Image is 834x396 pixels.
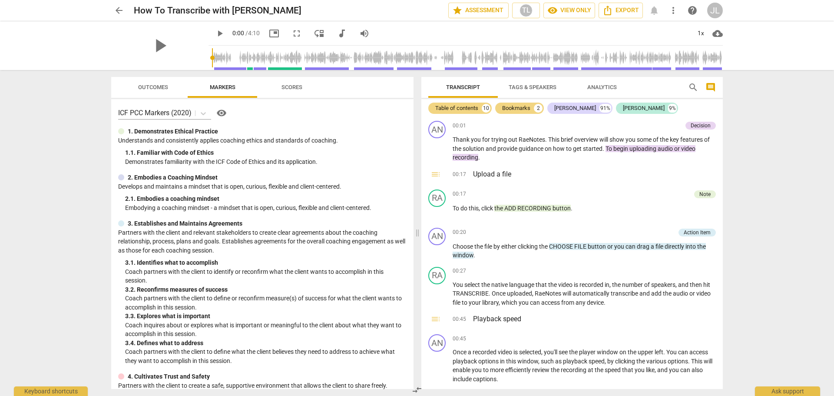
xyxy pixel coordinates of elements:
[646,366,655,373] span: like
[705,82,716,93] span: comment
[636,358,646,365] span: the
[500,358,506,365] span: in
[453,154,478,161] span: recording
[553,145,566,152] span: how
[703,281,710,288] span: hit
[587,84,617,90] span: Analytics
[453,229,466,236] span: 00:20
[663,290,673,297] span: the
[453,335,466,343] span: 00:45
[474,243,484,250] span: the
[506,358,517,365] span: this
[566,145,573,152] span: to
[473,376,496,383] span: captions
[428,121,446,138] div: Change speaker
[549,243,574,250] span: CHOOSE
[212,26,228,41] button: Play
[314,28,324,39] span: move_down
[707,3,723,18] button: JL
[125,321,407,339] p: Coach inquires about or explores what is important or meaningful to the client about what they wa...
[651,281,675,288] span: speakers
[128,219,242,228] p: 3. Establishes and Maintains Agreements
[232,30,244,37] span: 0:00
[619,349,628,356] span: on
[452,5,463,16] span: star
[587,299,604,306] span: device
[547,5,591,16] span: View only
[482,104,490,113] div: 10
[128,372,210,381] p: 4. Cultivates Trust and Safety
[535,290,563,297] span: RaeNotes
[625,136,637,143] span: you
[704,80,718,94] button: Show/Hide comments
[637,136,653,143] span: some
[611,290,639,297] span: transcribe
[519,299,530,306] span: you
[657,366,669,373] span: and
[492,290,507,297] span: Once
[689,290,696,297] span: or
[687,5,698,16] span: help
[481,205,494,212] span: click
[453,190,466,198] span: 00:17
[625,243,637,250] span: can
[496,376,498,383] span: .
[688,82,698,93] span: search
[453,267,466,275] span: 00:27
[125,347,407,365] p: Coach partners with the client to define what the client believes they need to address to achieve...
[541,358,555,365] span: such
[530,299,541,306] span: can
[125,285,407,294] div: 3. 2. Reconfirms measures of success
[486,145,497,152] span: and
[637,243,651,250] span: drag
[472,366,483,373] span: you
[517,358,538,365] span: window
[548,136,561,143] span: This
[569,349,579,356] span: the
[519,349,541,356] span: selected
[545,145,553,152] span: on
[134,5,301,16] h2: How To Transcribe with [PERSON_NAME]
[463,145,486,152] span: solution
[668,5,678,16] span: more_vert
[559,349,569,356] span: see
[589,358,605,365] span: speed
[678,281,690,288] span: and
[118,108,192,118] p: ICF PCC Markers (2020)
[453,366,472,373] span: enable
[686,80,700,94] button: Search
[691,122,711,130] div: Decision
[563,358,589,365] span: playback
[690,281,703,288] span: then
[138,84,168,90] span: Outcomes
[114,5,124,16] span: arrow_back
[639,290,651,297] span: and
[680,136,704,143] span: features
[604,299,606,306] span: .
[605,358,607,365] span: ,
[644,281,651,288] span: of
[357,26,372,41] button: Volume
[534,104,543,113] div: 2
[281,84,302,90] span: Scores
[448,3,509,18] button: Assessment
[660,136,670,143] span: the
[561,366,588,373] span: recording
[291,28,302,39] span: fullscreen
[118,182,407,191] p: Develops and maintains a mindset that is open, curious, flexible and client-centered.
[128,127,218,136] p: 1. Demonstrates Ethical Practice
[609,136,625,143] span: show
[493,243,501,250] span: by
[691,358,704,365] span: This
[573,290,611,297] span: automatically
[532,290,535,297] span: ,
[628,349,638,356] span: the
[615,358,636,365] span: clicking
[509,84,556,90] span: Tags & Speakers
[118,136,407,145] p: Understands and consistently applies coaching ethics and standards of coaching.
[215,28,225,39] span: play_arrow
[125,258,407,267] div: 3. 1. Identifies what to accomplish
[520,4,533,17] div: TL
[453,316,466,324] span: 00:45
[125,267,407,285] p: Coach partners with the client to identify or reconfirm what the client wants to accomplish in th...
